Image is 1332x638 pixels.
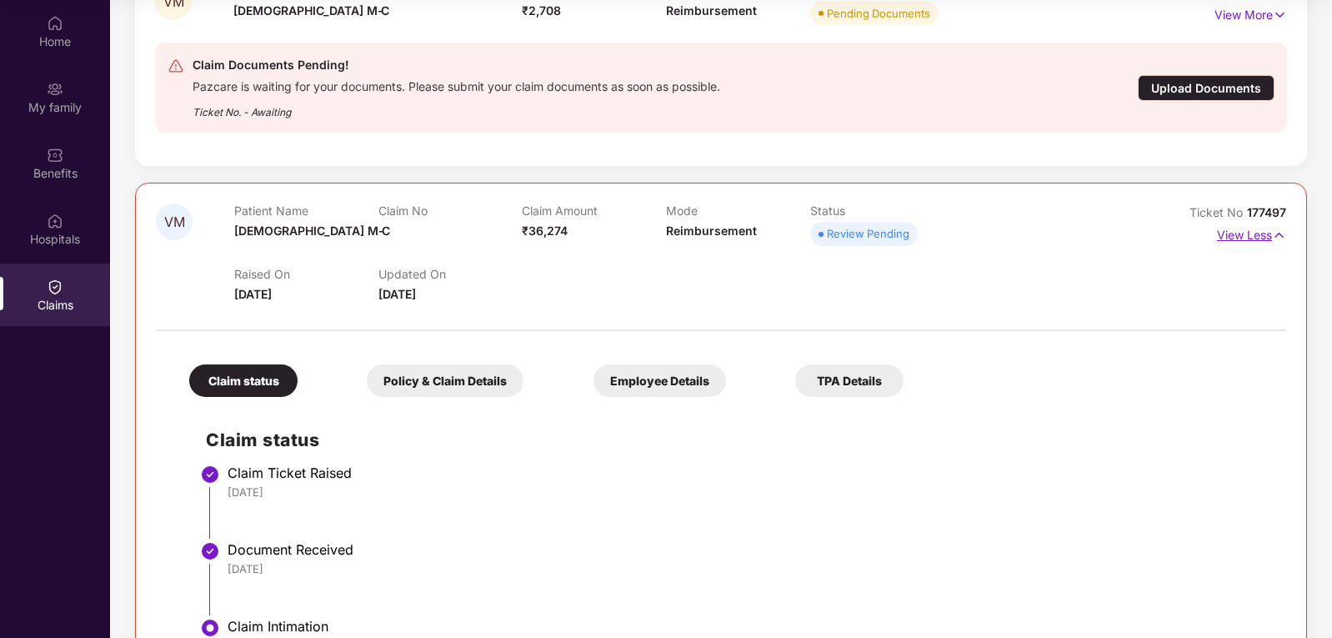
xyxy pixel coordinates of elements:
[522,3,561,18] span: ₹2,708
[47,15,63,32] img: svg+xml;base64,PHN2ZyBpZD0iSG9tZSIgeG1sbnM9Imh0dHA6Ly93d3cudzMub3JnLzIwMDAvc3ZnIiB3aWR0aD0iMjAiIG...
[200,618,220,638] img: svg+xml;base64,PHN2ZyBpZD0iU3RlcC1BY3RpdmUtMzJ4MzIiIHhtbG5zPSJodHRwOi8vd3d3LnczLm9yZy8yMDAwL3N2Zy...
[233,3,389,18] span: [DEMOGRAPHIC_DATA] M C
[378,267,523,281] p: Updated On
[522,224,568,238] span: ₹36,274
[193,94,720,120] div: Ticket No. - Awaiting
[367,364,523,397] div: Policy & Claim Details
[234,287,272,301] span: [DATE]
[200,541,220,561] img: svg+xml;base64,PHN2ZyBpZD0iU3RlcC1Eb25lLTMyeDMyIiB4bWxucz0iaHR0cDovL3d3dy53My5vcmcvMjAwMC9zdmciIH...
[234,224,390,238] span: [DEMOGRAPHIC_DATA] M C
[228,618,1269,635] div: Claim Intimation
[234,267,378,281] p: Raised On
[228,561,1269,576] div: [DATE]
[193,55,720,75] div: Claim Documents Pending!
[1138,75,1274,101] div: Upload Documents
[378,203,523,218] p: Claim No
[1247,205,1286,219] span: 177497
[1273,6,1287,24] img: svg+xml;base64,PHN2ZyB4bWxucz0iaHR0cDovL3d3dy53My5vcmcvMjAwMC9zdmciIHdpZHRoPSIxNyIgaGVpZ2h0PSIxNy...
[378,3,383,18] span: -
[1272,226,1286,244] img: svg+xml;base64,PHN2ZyB4bWxucz0iaHR0cDovL3d3dy53My5vcmcvMjAwMC9zdmciIHdpZHRoPSIxNyIgaGVpZ2h0PSIxNy...
[378,224,384,238] span: -
[228,485,1269,500] div: [DATE]
[200,465,220,485] img: svg+xml;base64,PHN2ZyBpZD0iU3RlcC1Eb25lLTMyeDMyIiB4bWxucz0iaHR0cDovL3d3dy53My5vcmcvMjAwMC9zdmciIH...
[593,364,726,397] div: Employee Details
[47,81,63,98] img: svg+xml;base64,PHN2ZyB3aWR0aD0iMjAiIGhlaWdodD0iMjAiIHZpZXdCb3g9IjAgMCAyMCAyMCIgZmlsbD0ibm9uZSIgeG...
[164,215,185,229] span: VM
[234,203,378,218] p: Patient Name
[1217,222,1286,244] p: View Less
[168,58,184,74] img: svg+xml;base64,PHN2ZyB4bWxucz0iaHR0cDovL3d3dy53My5vcmcvMjAwMC9zdmciIHdpZHRoPSIyNCIgaGVpZ2h0PSIyNC...
[189,364,298,397] div: Claim status
[47,279,63,295] img: svg+xml;base64,PHN2ZyBpZD0iQ2xhaW0iIHhtbG5zPSJodHRwOi8vd3d3LnczLm9yZy8yMDAwL3N2ZyIgd2lkdGg9IjIwIi...
[1189,205,1247,219] span: Ticket No
[47,213,63,229] img: svg+xml;base64,PHN2ZyBpZD0iSG9zcGl0YWxzIiB4bWxucz0iaHR0cDovL3d3dy53My5vcmcvMjAwMC9zdmciIHdpZHRoPS...
[228,465,1269,481] div: Claim Ticket Raised
[666,3,757,18] span: Reimbursement
[666,203,810,218] p: Mode
[378,287,416,301] span: [DATE]
[810,203,954,218] p: Status
[228,541,1269,558] div: Document Received
[522,203,666,218] p: Claim Amount
[47,147,63,163] img: svg+xml;base64,PHN2ZyBpZD0iQmVuZWZpdHMiIHhtbG5zPSJodHRwOi8vd3d3LnczLm9yZy8yMDAwL3N2ZyIgd2lkdGg9Ij...
[795,364,904,397] div: TPA Details
[1214,2,1287,24] p: View More
[193,75,720,94] div: Pazcare is waiting for your documents. Please submit your claim documents as soon as possible.
[827,5,930,22] div: Pending Documents
[666,224,757,238] span: Reimbursement
[206,426,1269,454] h2: Claim status
[827,225,909,242] div: Review Pending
